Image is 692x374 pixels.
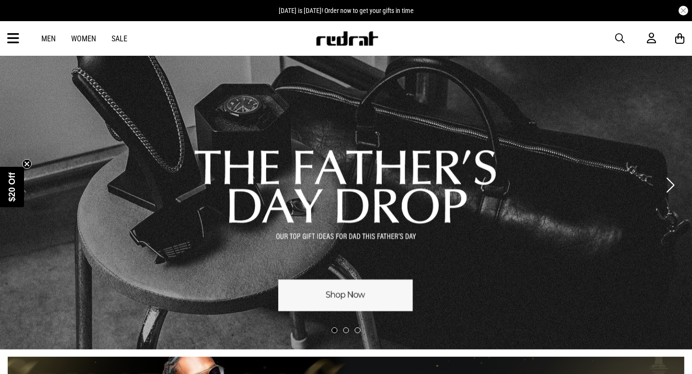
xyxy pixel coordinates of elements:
button: Close teaser [22,159,32,169]
a: Women [71,34,96,43]
span: [DATE] is [DATE]! Order now to get your gifts in time [279,7,414,14]
a: Sale [111,34,127,43]
span: $20 Off [7,172,17,201]
a: Men [41,34,56,43]
button: Next slide [664,175,677,196]
img: Redrat logo [315,31,379,46]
